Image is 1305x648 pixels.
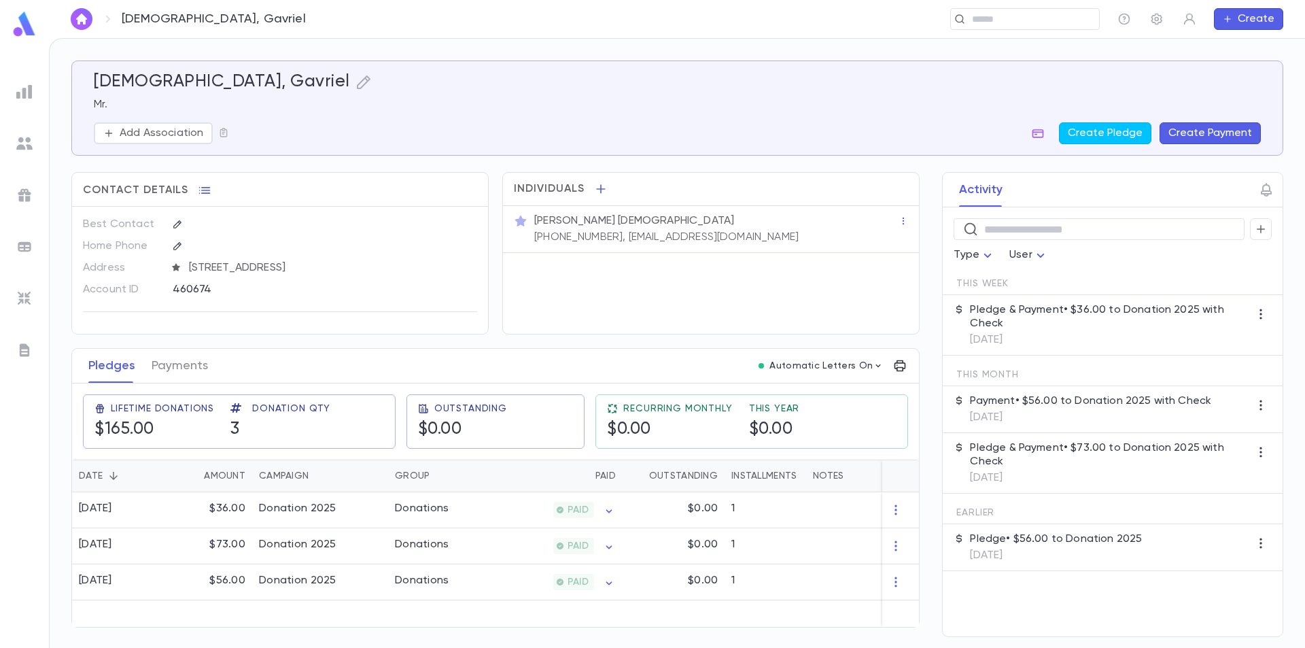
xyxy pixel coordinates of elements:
div: $56.00 [164,564,252,600]
span: Type [954,250,979,260]
p: Pledge • $56.00 to Donation 2025 [970,532,1142,546]
div: [DATE] [79,574,112,587]
h5: 3 [230,420,240,440]
button: Create Pledge [1059,122,1151,144]
p: Account ID [83,279,161,301]
div: Type [954,242,996,269]
button: Create Payment [1160,122,1261,144]
span: Contact Details [83,184,188,197]
p: [PHONE_NUMBER], [EMAIL_ADDRESS][DOMAIN_NAME] [534,231,799,244]
button: Create [1214,8,1283,30]
div: $73.00 [164,528,252,564]
span: Lifetime Donations [111,403,214,414]
div: 1 [725,492,806,528]
p: [DATE] [970,411,1211,424]
div: Donation 2025 [259,538,336,551]
p: $0.00 [688,502,718,515]
img: home_white.a664292cf8c1dea59945f0da9f25487c.svg [73,14,90,24]
p: Mr. [94,98,1261,112]
h5: $0.00 [607,420,651,440]
span: Recurring Monthly [623,403,732,414]
img: students_grey.60c7aba0da46da39d6d829b817ac14fc.svg [16,135,33,152]
div: Amount [204,460,245,492]
p: Address [83,257,161,279]
button: Pledges [88,349,135,383]
div: [DATE] [79,502,112,515]
p: Automatic Letters On [769,360,873,371]
p: Payment • $56.00 to Donation 2025 with Check [970,394,1211,408]
p: [DATE] [970,471,1250,485]
img: letters_grey.7941b92b52307dd3b8a917253454ce1c.svg [16,342,33,358]
div: 1 [725,528,806,564]
div: Paid [595,460,616,492]
span: Earlier [956,507,994,518]
p: Pledge & Payment • $73.00 to Donation 2025 with Check [970,441,1250,468]
div: Date [79,460,103,492]
div: [DATE] [79,538,112,551]
div: 460674 [173,279,410,299]
span: PAID [562,577,594,587]
span: This Year [749,403,800,414]
button: Add Association [94,122,213,144]
span: User [1009,250,1032,260]
button: Sort [103,465,124,487]
p: [PERSON_NAME] [DEMOGRAPHIC_DATA] [534,214,734,228]
img: logo [11,11,38,37]
div: Paid [490,460,623,492]
h5: [DEMOGRAPHIC_DATA], Gavriel [94,72,350,92]
span: Individuals [514,182,585,196]
span: Donation Qty [252,403,330,414]
div: Campaign [259,460,309,492]
div: Outstanding [649,460,718,492]
button: Payments [152,349,208,383]
div: User [1009,242,1049,269]
div: Group [395,460,430,492]
span: This Week [956,278,1009,289]
div: Donations [395,502,449,515]
div: Donation 2025 [259,574,336,587]
h5: $0.00 [418,420,462,440]
div: Notes [806,460,976,492]
div: Installments [731,460,797,492]
h5: $0.00 [749,420,793,440]
p: $0.00 [688,538,718,551]
div: Group [388,460,490,492]
div: Donations [395,538,449,551]
p: [DEMOGRAPHIC_DATA], Gavriel [122,12,306,27]
span: [STREET_ADDRESS] [184,261,478,275]
div: Campaign [252,460,388,492]
button: Automatic Letters On [753,356,889,375]
div: Amount [164,460,252,492]
h5: $165.00 [94,420,154,440]
p: Add Association [120,126,203,140]
p: [DATE] [970,549,1142,562]
div: Outstanding [623,460,725,492]
p: $0.00 [688,574,718,587]
div: Date [72,460,164,492]
div: $36.00 [164,492,252,528]
p: Home Phone [83,235,161,257]
p: [DATE] [970,333,1250,347]
button: Activity [959,173,1003,207]
div: Notes [813,460,843,492]
img: reports_grey.c525e4749d1bce6a11f5fe2a8de1b229.svg [16,84,33,100]
p: Best Contact [83,214,161,235]
div: 1 [725,564,806,600]
span: PAID [562,505,594,515]
p: Pledge & Payment • $36.00 to Donation 2025 with Check [970,303,1250,330]
span: This Month [956,369,1018,380]
img: imports_grey.530a8a0e642e233f2baf0ef88e8c9fcb.svg [16,290,33,307]
span: PAID [562,541,594,551]
div: Donations [395,574,449,587]
img: campaigns_grey.99e729a5f7ee94e3726e6486bddda8f1.svg [16,187,33,203]
img: batches_grey.339ca447c9d9533ef1741baa751efc33.svg [16,239,33,255]
div: Donation 2025 [259,502,336,515]
span: Outstanding [434,403,507,414]
div: Installments [725,460,806,492]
